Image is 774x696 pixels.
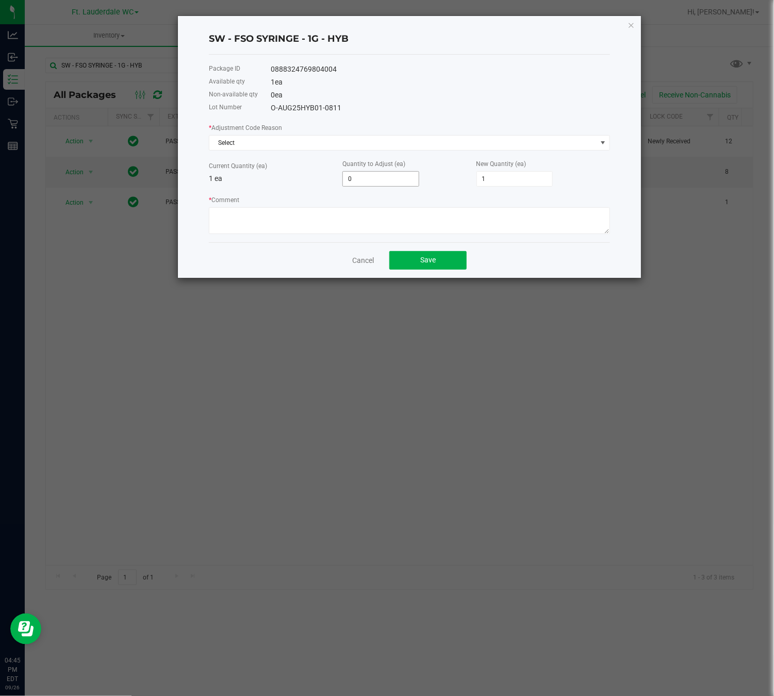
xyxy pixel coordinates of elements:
button: Save [389,251,467,270]
span: ea [275,78,283,86]
label: Comment [209,195,239,205]
span: ea [275,91,283,99]
div: 0 [271,90,610,101]
div: 1 [271,77,610,88]
div: O-AUG25HYB01-0811 [271,103,610,113]
span: Save [420,256,436,264]
div: 0888324769804004 [271,64,610,75]
label: Adjustment Code Reason [209,123,282,132]
input: 0 [477,172,553,186]
iframe: Resource center [10,614,41,644]
a: Cancel [352,255,374,266]
label: Current Quantity (ea) [209,161,267,171]
label: Package ID [209,64,240,73]
p: 1 ea [209,173,342,184]
label: New Quantity (ea) [476,159,526,169]
label: Available qty [209,77,245,86]
label: Lot Number [209,103,242,112]
label: Non-available qty [209,90,258,99]
input: 0 [343,172,419,186]
span: Select [209,136,597,150]
label: Quantity to Adjust (ea) [342,159,405,169]
h4: SW - FSO SYRINGE - 1G - HYB [209,32,610,46]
